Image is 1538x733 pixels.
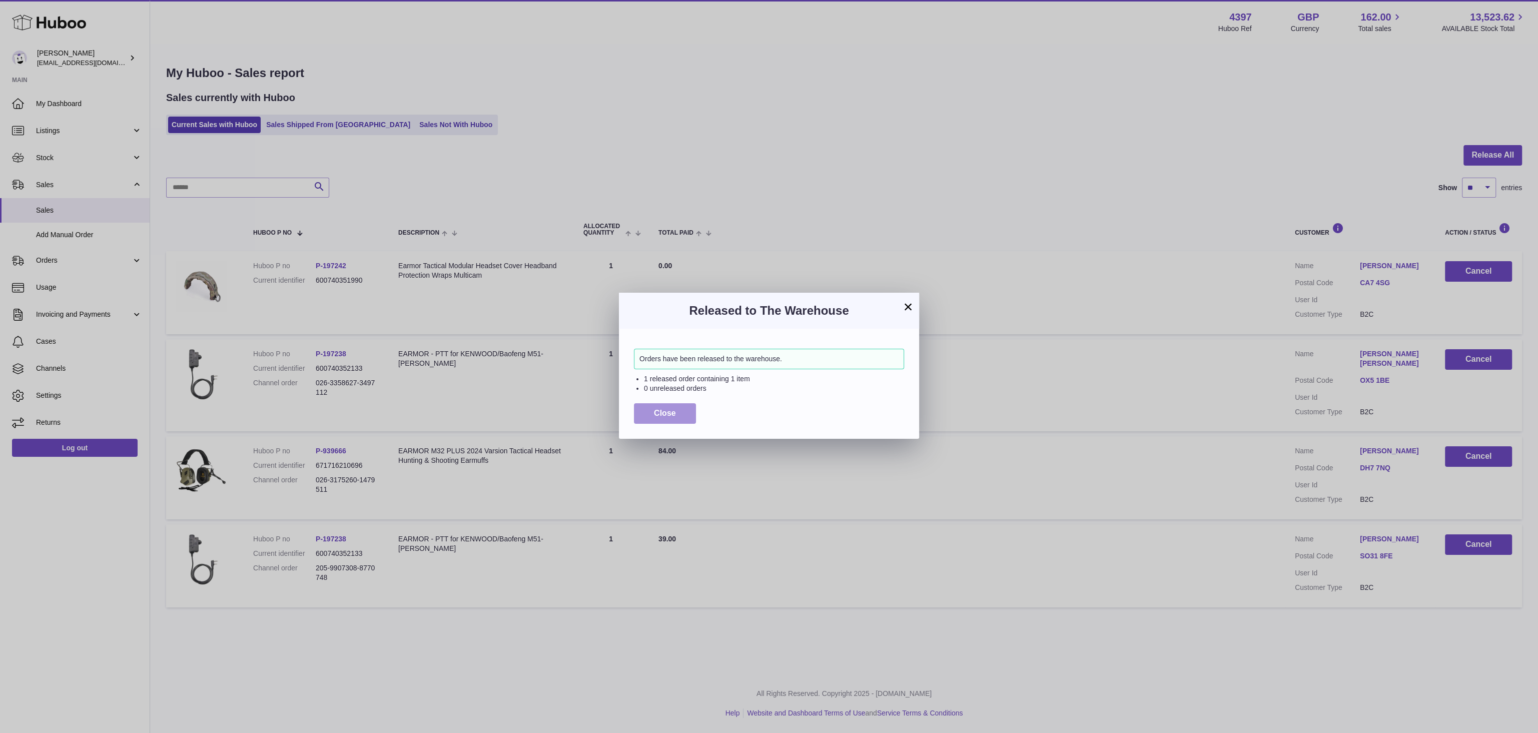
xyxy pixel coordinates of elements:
button: Close [634,403,696,424]
li: 1 released order containing 1 item [644,374,904,384]
li: 0 unreleased orders [644,384,904,393]
span: Close [654,409,676,417]
div: Orders have been released to the warehouse. [634,349,904,369]
h3: Released to The Warehouse [634,303,904,319]
button: × [902,301,914,313]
